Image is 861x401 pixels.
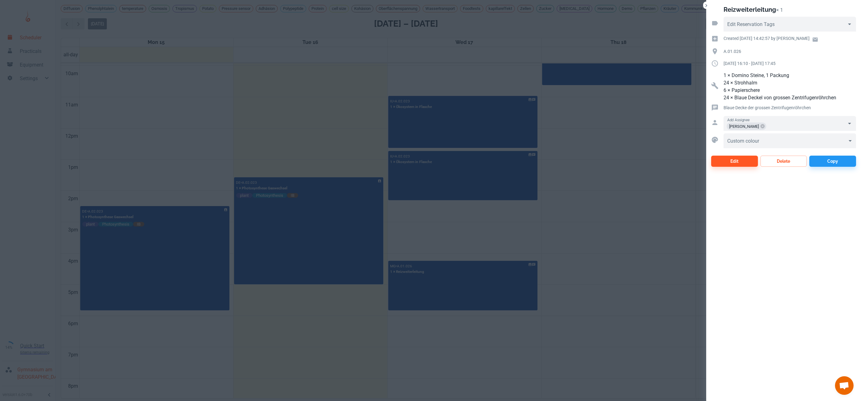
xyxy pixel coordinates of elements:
svg: Custom colour [711,136,719,144]
p: 6 × Papierschere [724,87,856,94]
button: Copy [809,156,856,167]
div: ​ [724,133,856,148]
div: Chat öffnen [835,376,854,395]
h2: Reizweiterleitung [724,6,776,13]
svg: Creation time [711,35,719,42]
svg: Assigned to [711,119,719,126]
div: [PERSON_NAME] [727,123,766,130]
p: 24 × Strohhalm [724,79,856,87]
svg: Reservation comment [711,104,719,111]
span: [PERSON_NAME] [727,123,761,130]
label: Add Assignee [727,117,750,123]
button: Edit [711,156,758,167]
p: Blaue Decke der grossen Zentrifugenröhrchen [724,104,856,111]
p: 24 × Blaue Deckel von grossen Zentrifugenröhrchen [724,94,856,101]
p: Created [DATE] 14:42:57 by [PERSON_NAME] [724,35,810,42]
button: Delete [760,156,807,167]
svg: Reservation tags [711,19,719,27]
svg: Resources [711,82,719,89]
p: 1 × Domino Steine, 1 Packung [724,72,856,79]
p: × 1 [776,7,783,13]
button: Open [845,20,854,28]
button: Close [703,2,709,9]
p: [DATE] 16:10 - [DATE] 17:45 [724,60,856,67]
button: Open [845,119,854,128]
svg: Duration [711,60,719,67]
svg: Location [711,48,719,55]
p: A.01.026 [724,48,856,55]
a: Email user [810,34,821,45]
